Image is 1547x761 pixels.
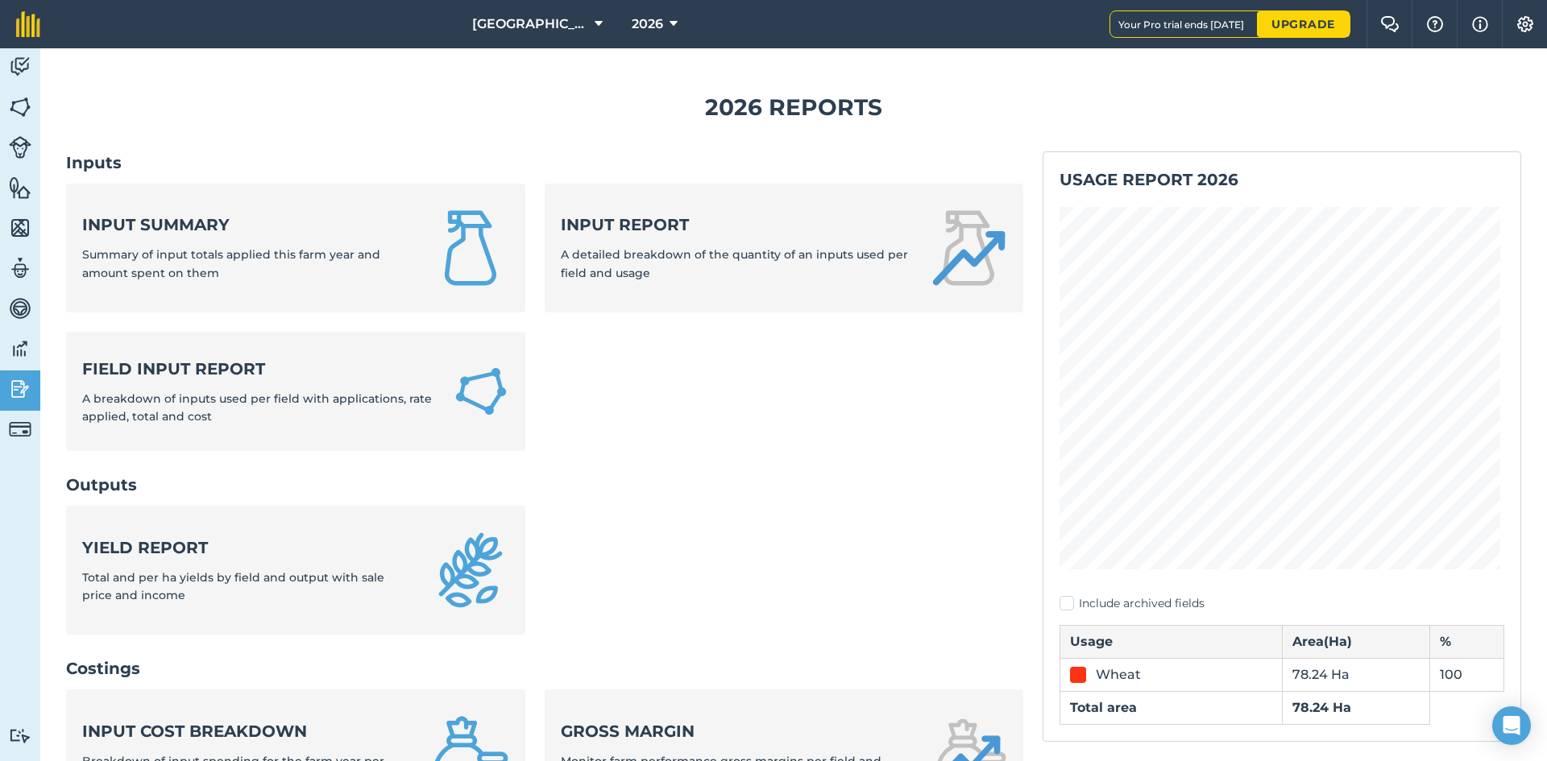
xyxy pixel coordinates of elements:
h2: Costings [66,657,1023,680]
strong: Input cost breakdown [82,720,413,742]
img: svg+xml;base64,PHN2ZyB4bWxucz0iaHR0cDovL3d3dy53My5vcmcvMjAwMC9zdmciIHdpZHRoPSI1NiIgaGVpZ2h0PSI2MC... [9,216,31,240]
img: svg+xml;base64,PHN2ZyB4bWxucz0iaHR0cDovL3d3dy53My5vcmcvMjAwMC9zdmciIHdpZHRoPSI1NiIgaGVpZ2h0PSI2MC... [9,176,31,200]
strong: Yield report [82,536,413,559]
img: svg+xml;base64,PD94bWwgdmVyc2lvbj0iMS4wIiBlbmNvZGluZz0idXRmLTgiPz4KPCEtLSBHZW5lcmF0b3I6IEFkb2JlIE... [9,55,31,79]
span: A breakdown of inputs used per field with applications, rate applied, total and cost [82,391,432,424]
span: Total and per ha yields by field and output with sale price and income [82,570,384,602]
strong: Gross margin [561,720,910,742]
strong: 78.24 Ha [1292,700,1351,715]
strong: Field Input Report [82,358,433,380]
img: svg+xml;base64,PD94bWwgdmVyc2lvbj0iMS4wIiBlbmNvZGluZz0idXRmLTgiPz4KPCEtLSBHZW5lcmF0b3I6IEFkb2JlIE... [9,377,31,401]
h2: Inputs [66,151,1023,174]
div: Wheat [1096,665,1141,684]
a: Yield reportTotal and per ha yields by field and output with sale price and income [66,506,525,635]
img: A cog icon [1516,16,1535,32]
strong: Input report [561,213,910,236]
h2: Usage report 2026 [1060,168,1504,191]
img: svg+xml;base64,PD94bWwgdmVyc2lvbj0iMS4wIiBlbmNvZGluZz0idXRmLTgiPz4KPCEtLSBHZW5lcmF0b3I6IEFkb2JlIE... [9,296,31,321]
strong: Total area [1070,700,1137,715]
img: Input report [930,209,1007,287]
img: Yield report [432,531,509,609]
th: % [1430,625,1504,658]
a: Input summarySummary of input totals applied this farm year and amount spent on them [66,184,525,312]
td: 100 [1430,658,1504,691]
img: svg+xml;base64,PD94bWwgdmVyc2lvbj0iMS4wIiBlbmNvZGluZz0idXRmLTgiPz4KPCEtLSBHZW5lcmF0b3I6IEFkb2JlIE... [9,728,31,743]
img: svg+xml;base64,PD94bWwgdmVyc2lvbj0iMS4wIiBlbmNvZGluZz0idXRmLTgiPz4KPCEtLSBHZW5lcmF0b3I6IEFkb2JlIE... [9,136,31,159]
img: svg+xml;base64,PD94bWwgdmVyc2lvbj0iMS4wIiBlbmNvZGluZz0idXRmLTgiPz4KPCEtLSBHZW5lcmF0b3I6IEFkb2JlIE... [9,256,31,280]
td: 78.24 Ha [1282,658,1430,691]
span: Summary of input totals applied this farm year and amount spent on them [82,247,380,279]
img: Input summary [432,209,509,287]
th: Area ( Ha ) [1282,625,1430,658]
strong: Input summary [82,213,413,236]
h2: Outputs [66,474,1023,496]
div: Open Intercom Messenger [1492,706,1531,745]
img: A question mark icon [1425,16,1445,32]
img: Field Input Report [453,362,509,422]
img: svg+xml;base64,PHN2ZyB4bWxucz0iaHR0cDovL3d3dy53My5vcmcvMjAwMC9zdmciIHdpZHRoPSIxNyIgaGVpZ2h0PSIxNy... [1472,14,1488,34]
img: svg+xml;base64,PHN2ZyB4bWxucz0iaHR0cDovL3d3dy53My5vcmcvMjAwMC9zdmciIHdpZHRoPSI1NiIgaGVpZ2h0PSI2MC... [9,95,31,119]
th: Usage [1060,625,1283,658]
span: 2026 [632,14,663,34]
img: Two speech bubbles overlapping with the left bubble in the forefront [1380,16,1400,32]
label: Include archived fields [1060,595,1504,612]
img: svg+xml;base64,PD94bWwgdmVyc2lvbj0iMS4wIiBlbmNvZGluZz0idXRmLTgiPz4KPCEtLSBHZW5lcmF0b3I6IEFkb2JlIE... [9,337,31,361]
span: [GEOGRAPHIC_DATA] (new) [472,14,588,34]
span: A detailed breakdown of the quantity of an inputs used per field and usage [561,247,908,279]
span: Your Pro trial ends [DATE] [1118,19,1257,31]
img: svg+xml;base64,PD94bWwgdmVyc2lvbj0iMS4wIiBlbmNvZGluZz0idXRmLTgiPz4KPCEtLSBHZW5lcmF0b3I6IEFkb2JlIE... [9,418,31,440]
a: Field Input ReportA breakdown of inputs used per field with applications, rate applied, total and... [66,332,525,452]
a: Input reportA detailed breakdown of the quantity of an inputs used per field and usage [545,184,1023,312]
img: fieldmargin Logo [16,11,40,37]
a: Upgrade [1257,11,1350,37]
h1: 2026 Reports [66,89,1521,126]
